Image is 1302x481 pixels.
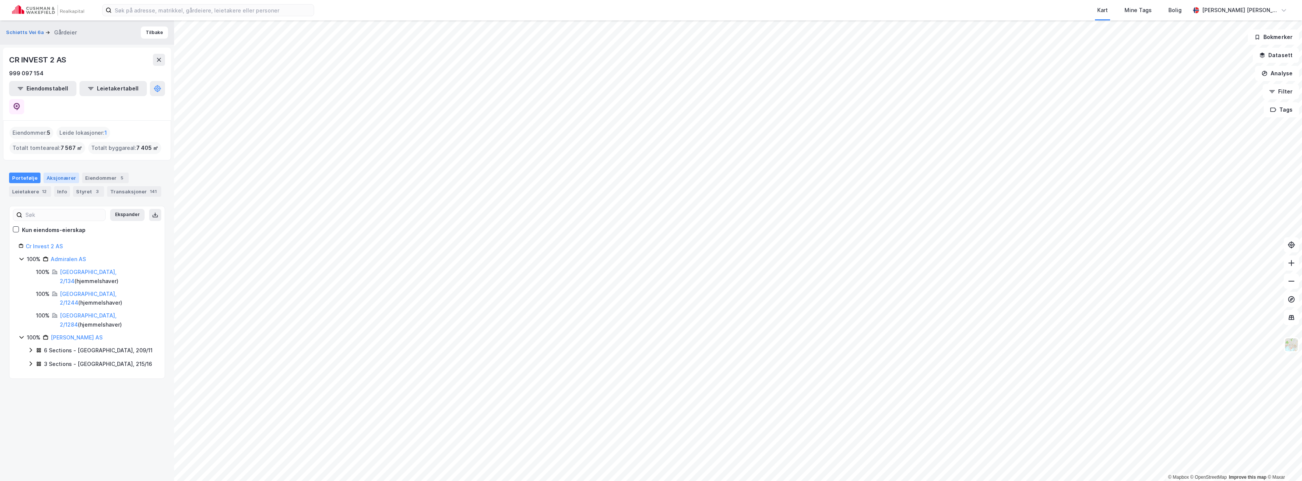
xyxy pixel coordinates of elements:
button: Datasett [1253,48,1299,63]
iframe: Chat Widget [1264,445,1302,481]
div: 999 097 154 [9,69,44,78]
div: Eiendommer : [9,127,53,139]
div: 100% [36,311,50,320]
div: ( hjemmelshaver ) [60,268,156,286]
div: 100% [27,333,40,342]
div: Aksjonærer [44,173,79,183]
a: Cr Invest 2 AS [26,243,63,249]
a: Improve this map [1229,475,1266,480]
img: cushman-wakefield-realkapital-logo.202ea83816669bd177139c58696a8fa1.svg [12,5,84,16]
div: Kart [1097,6,1108,15]
a: Admiralen AS [51,256,86,262]
a: [GEOGRAPHIC_DATA], 2/134 [60,269,117,284]
img: Z [1284,338,1299,352]
button: Leietakertabell [79,81,147,96]
button: Analyse [1255,66,1299,81]
div: Portefølje [9,173,40,183]
a: [PERSON_NAME] AS [51,334,103,341]
div: [PERSON_NAME] [PERSON_NAME] [1202,6,1278,15]
div: 6 Sections - [GEOGRAPHIC_DATA], 209/11 [44,346,153,355]
button: Tilbake [141,26,168,39]
a: OpenStreetMap [1190,475,1227,480]
button: Schiøtts Vei 6a [6,29,45,36]
button: Filter [1263,84,1299,99]
div: 3 Sections - [GEOGRAPHIC_DATA], 215/16 [44,360,152,369]
span: 7 405 ㎡ [136,143,158,153]
a: Mapbox [1168,475,1189,480]
div: 100% [36,290,50,299]
div: CR INVEST 2 AS [9,54,68,66]
div: ( hjemmelshaver ) [60,290,156,308]
div: 100% [27,255,40,264]
button: Eiendomstabell [9,81,76,96]
button: Bokmerker [1248,30,1299,45]
div: Info [54,186,70,197]
div: Kun eiendoms-eierskap [22,226,86,235]
div: Bolig [1168,6,1182,15]
div: Eiendommer [82,173,129,183]
div: Kontrollprogram for chat [1264,445,1302,481]
input: Søk på adresse, matrikkel, gårdeiere, leietakere eller personer [112,5,314,16]
span: 7 567 ㎡ [61,143,82,153]
div: ( hjemmelshaver ) [60,311,156,329]
div: 12 [40,188,48,195]
div: Mine Tags [1124,6,1152,15]
a: [GEOGRAPHIC_DATA], 2/1244 [60,291,117,306]
div: 141 [148,188,158,195]
div: Leietakere [9,186,51,197]
div: 5 [118,174,126,182]
a: [GEOGRAPHIC_DATA], 2/1284 [60,312,117,328]
div: Gårdeier [54,28,77,37]
span: 1 [104,128,107,137]
button: Tags [1264,102,1299,117]
button: Ekspander [110,209,145,221]
div: Totalt tomteareal : [9,142,85,154]
div: Transaksjoner [107,186,161,197]
div: Totalt byggareal : [88,142,161,154]
div: 100% [36,268,50,277]
div: 3 [93,188,101,195]
div: Styret [73,186,104,197]
div: Leide lokasjoner : [56,127,110,139]
input: Søk [22,209,105,221]
span: 5 [47,128,50,137]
